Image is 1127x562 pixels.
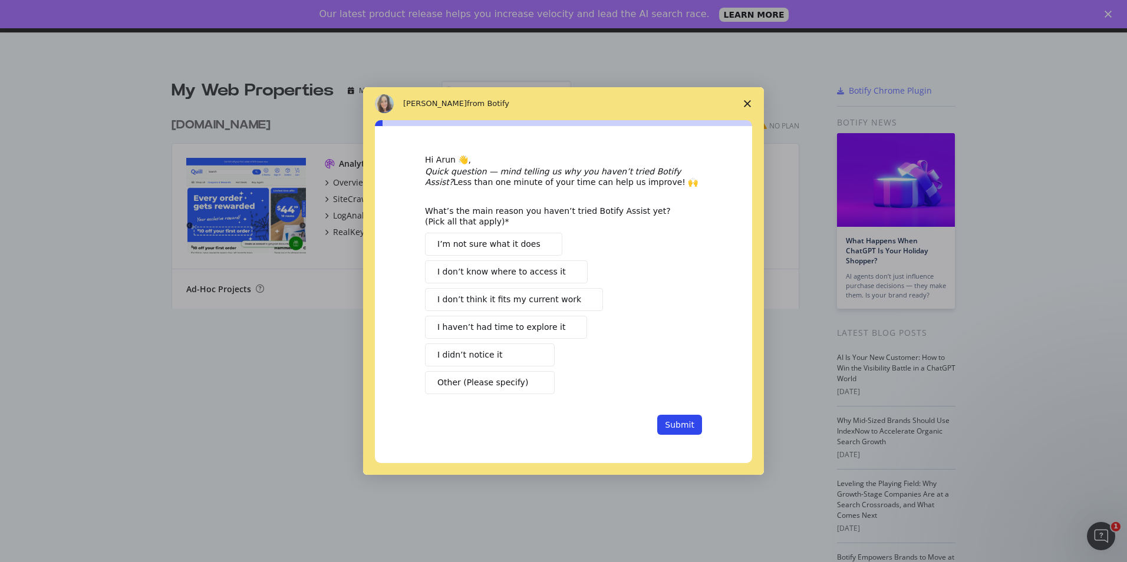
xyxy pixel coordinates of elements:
button: I don’t think it fits my current work [425,288,603,311]
span: from Botify [467,99,509,108]
span: Close survey [731,87,764,120]
span: Other (Please specify) [437,376,528,389]
button: I didn’t notice it [425,343,555,366]
button: I don’t know where to access it [425,260,588,283]
button: Other (Please specify) [425,371,555,394]
div: Close [1105,11,1116,18]
img: Profile image for Colleen [375,94,394,113]
button: Submit [657,415,702,435]
i: Quick question — mind telling us why you haven’t tried Botify Assist? [425,167,681,187]
div: What’s the main reason you haven’t tried Botify Assist yet? (Pick all that apply) [425,206,684,227]
span: I’m not sure what it does [437,238,541,250]
button: I’m not sure what it does [425,233,562,256]
span: I haven’t had time to explore it [437,321,565,333]
span: I don’t think it fits my current work [437,293,581,306]
span: [PERSON_NAME] [403,99,467,108]
button: I haven’t had time to explore it [425,316,587,339]
span: I didn’t notice it [437,349,502,361]
a: LEARN MORE [719,8,789,22]
div: Our latest product release helps you increase velocity and lead the AI search race. [319,8,710,20]
span: I don’t know where to access it [437,266,566,278]
div: Less than one minute of your time can help us improve! 🙌 [425,166,702,187]
div: Hi Arun 👋, [425,154,702,166]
